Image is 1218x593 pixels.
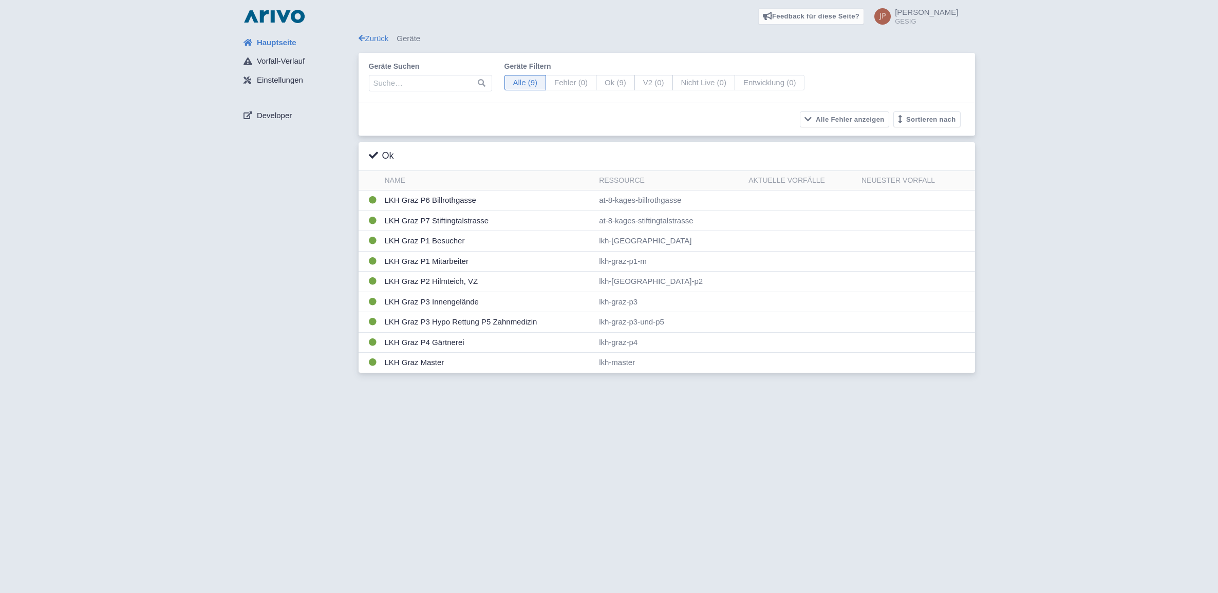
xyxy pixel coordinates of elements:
img: logo [241,8,307,25]
td: LKH Graz P1 Mitarbeiter [381,251,595,272]
a: Vorfall-Verlauf [235,52,359,71]
th: Neuester Vorfall [857,171,975,190]
button: Sortieren nach [893,111,961,127]
td: at-8-kages-billrothgasse [595,190,744,211]
span: Ok (9) [596,75,635,91]
a: Hauptseite [235,33,359,52]
span: Nicht Live (0) [672,75,735,91]
td: LKH Graz P4 Gärtnerei [381,332,595,353]
td: lkh-graz-p3 [595,292,744,312]
td: lkh-graz-p4 [595,332,744,353]
span: Alle (9) [504,75,547,91]
td: LKH Graz P6 Billrothgasse [381,190,595,211]
td: lkh-master [595,353,744,373]
small: GESIG [895,18,958,25]
td: LKH Graz Master [381,353,595,373]
a: [PERSON_NAME] GESIG [868,8,958,25]
span: Einstellungen [257,74,303,86]
span: Vorfall-Verlauf [257,55,305,67]
span: Entwicklung (0) [735,75,805,91]
span: Hauptseite [257,37,296,49]
td: LKH Graz P7 Stiftingtalstrasse [381,211,595,231]
td: lkh-[GEOGRAPHIC_DATA]-p2 [595,272,744,292]
th: Name [381,171,595,190]
a: Einstellungen [235,71,359,90]
td: LKH Graz P1 Besucher [381,231,595,252]
h3: Ok [369,150,394,162]
td: lkh-[GEOGRAPHIC_DATA] [595,231,744,252]
div: Geräte [359,33,975,45]
input: Suche… [369,75,492,91]
span: V2 (0) [634,75,673,91]
button: Alle Fehler anzeigen [800,111,889,127]
span: Developer [257,110,292,122]
a: Zurück [359,34,389,43]
th: Ressource [595,171,744,190]
td: LKH Graz P2 Hilmteich, VZ [381,272,595,292]
td: lkh-graz-p1-m [595,251,744,272]
label: Geräte suchen [369,61,492,72]
a: Developer [235,106,359,125]
a: Feedback für diese Seite? [758,8,865,25]
td: LKH Graz P3 Innengelände [381,292,595,312]
td: at-8-kages-stiftingtalstrasse [595,211,744,231]
span: [PERSON_NAME] [895,8,958,16]
td: lkh-graz-p3-und-p5 [595,312,744,333]
th: Aktuelle Vorfälle [744,171,857,190]
label: Geräte filtern [504,61,805,72]
span: Fehler (0) [546,75,596,91]
td: LKH Graz P3 Hypo Rettung P5 Zahnmedizin [381,312,595,333]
